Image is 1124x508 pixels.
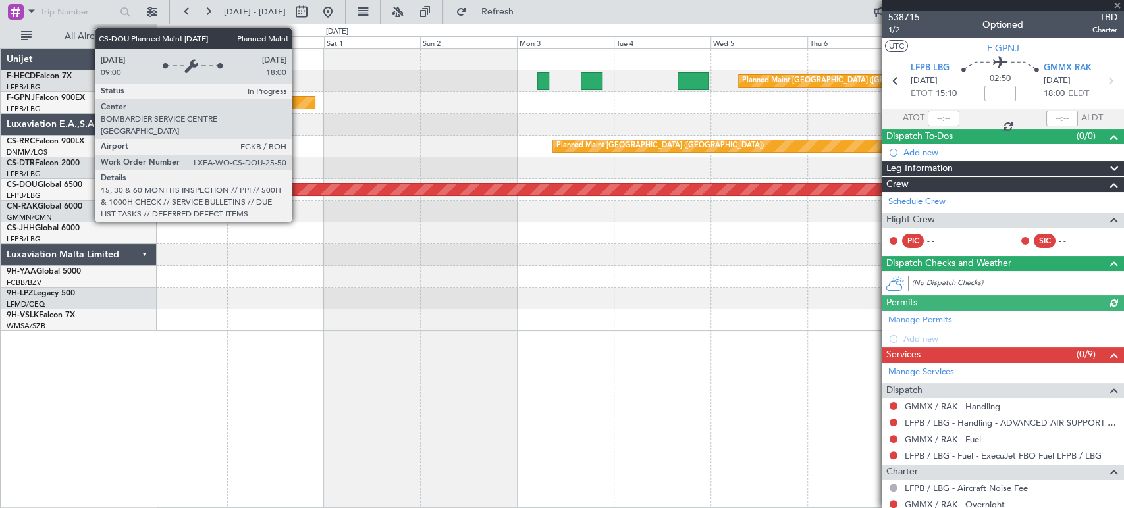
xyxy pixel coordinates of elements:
span: Crew [886,177,909,192]
span: ETOT [911,88,932,101]
span: CN-RAK [7,203,38,211]
div: Fri 31 [227,36,324,48]
span: F-GPNJ [987,41,1019,55]
button: UTC [885,40,908,52]
div: [DATE] [159,26,182,38]
span: Dispatch To-Dos [886,129,953,144]
div: Planned Maint [GEOGRAPHIC_DATA] ([GEOGRAPHIC_DATA]) [556,136,764,156]
a: LFPB / LBG - Fuel - ExecuJet FBO Fuel LFPB / LBG [905,450,1102,461]
span: CS-JHH [7,224,35,232]
span: TBD [1092,11,1117,24]
span: CS-DOU [7,181,38,189]
a: DNMM/LOS [7,147,47,157]
a: CS-RRCFalcon 900LX [7,138,84,145]
span: CS-RRC [7,138,35,145]
div: (No Dispatch Checks) [912,278,1124,292]
span: Charter [886,465,918,480]
a: F-HECDFalcon 7X [7,72,72,80]
span: 1/2 [888,24,920,36]
a: WMSA/SZB [7,321,45,331]
a: CS-DOUGlobal 6500 [7,181,82,189]
div: Thu 6 [807,36,904,48]
span: 18:00 [1044,88,1065,101]
a: LFMD/CEQ [7,299,45,309]
span: (0/9) [1077,347,1096,361]
span: ALDT [1081,112,1103,125]
a: GMMX / RAK - Fuel [905,434,981,445]
a: 9H-LPZLegacy 500 [7,290,75,297]
div: PIC [902,234,924,248]
a: LFPB/LBG [7,104,41,114]
span: [DATE] [1044,74,1071,88]
div: Thu 30 [130,36,227,48]
span: CS-DTR [7,159,35,167]
div: Wed 5 [710,36,807,48]
div: Add new [903,147,1117,158]
a: FCBB/BZV [7,278,41,288]
div: Optioned [982,18,1023,32]
a: Schedule Crew [888,195,946,209]
button: All Aircraft [14,26,143,47]
a: GMMX / RAK - Handling [905,401,1000,412]
div: Sun 2 [420,36,517,48]
div: Sat 1 [324,36,421,48]
span: Dispatch [886,383,923,398]
span: 02:50 [990,72,1011,86]
a: LFPB/LBG [7,169,41,179]
a: LFPB/LBG [7,191,41,201]
div: Mon 3 [517,36,614,48]
span: All Aircraft [34,32,139,41]
span: 9H-YAA [7,268,36,276]
span: Flight Crew [886,213,935,228]
input: Trip Number [40,2,116,22]
div: Tue 4 [614,36,710,48]
a: CS-DTRFalcon 2000 [7,159,80,167]
a: LFPB / LBG - Handling - ADVANCED AIR SUPPORT LFPB [905,417,1117,428]
a: LFPB / LBG - Aircraft Noise Fee [905,482,1028,494]
span: ELDT [1068,88,1089,101]
a: CS-JHHGlobal 6000 [7,224,80,232]
span: F-HECD [7,72,36,80]
span: Leg Information [886,161,953,176]
a: F-GPNJFalcon 900EX [7,94,85,102]
div: - - [1059,235,1088,247]
span: LFPB LBG [911,62,950,75]
a: CN-RAKGlobal 6000 [7,203,82,211]
a: 9H-VSLKFalcon 7X [7,311,75,319]
span: GMMX RAK [1044,62,1092,75]
span: [DATE] [911,74,938,88]
span: 15:10 [936,88,957,101]
span: Dispatch Checks and Weather [886,256,1011,271]
span: ATOT [903,112,924,125]
div: SIC [1034,234,1056,248]
a: GMMN/CMN [7,213,52,222]
button: Refresh [450,1,529,22]
span: 538715 [888,11,920,24]
span: 9H-LPZ [7,290,33,297]
span: Refresh [469,7,525,16]
a: 9H-YAAGlobal 5000 [7,268,81,276]
span: 9H-VSLK [7,311,39,319]
span: (0/0) [1077,129,1096,143]
div: - - [927,235,957,247]
div: Planned Maint [GEOGRAPHIC_DATA] ([GEOGRAPHIC_DATA]) [742,71,950,91]
a: LFPB/LBG [7,82,41,92]
a: LFPB/LBG [7,234,41,244]
span: F-GPNJ [7,94,35,102]
span: Services [886,347,921,363]
span: [DATE] - [DATE] [224,6,286,18]
span: Charter [1092,24,1117,36]
a: Manage Services [888,366,954,379]
div: [DATE] [326,26,348,38]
